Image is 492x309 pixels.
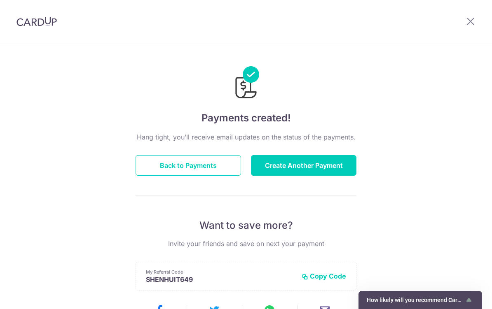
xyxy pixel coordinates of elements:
[439,284,484,305] iframe: Opens a widget where you can find more information
[233,66,259,101] img: Payments
[136,111,356,125] h4: Payments created!
[367,295,474,305] button: Show survey - How likely will you recommend CardUp to a friend?
[136,155,241,176] button: Back to Payments
[251,155,356,176] button: Create Another Payment
[136,219,356,232] p: Want to save more?
[367,297,464,303] span: How likely will you recommend CardUp to a friend?
[302,272,346,280] button: Copy Code
[146,275,295,283] p: SHENHUIT649
[146,269,295,275] p: My Referral Code
[136,239,356,249] p: Invite your friends and save on next your payment
[136,132,356,142] p: Hang tight, you’ll receive email updates on the status of the payments.
[16,16,57,26] img: CardUp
